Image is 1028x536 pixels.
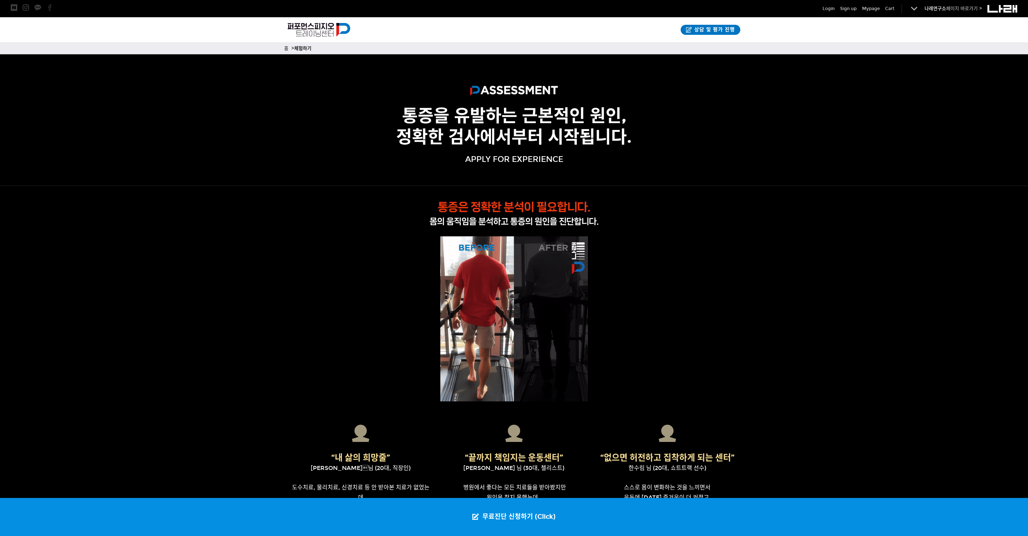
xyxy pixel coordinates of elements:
a: Sign up [840,5,857,12]
p: 홈 > [284,45,744,52]
a: 나래연구소페이지 바로가기 > [925,6,982,11]
strong: 체험하기 [294,46,311,51]
span: “끝까지 책임지는 운동센터” [465,452,563,463]
a: Login [823,5,835,12]
a: Cart [885,5,894,12]
span: APPLY FOR EXPERIENCE [465,154,563,164]
span: “내 삶의 희망줄” [331,452,390,463]
span: [PERSON_NAME]님 (20대, 직장인) [311,465,411,471]
strong: 정확한 검사에서부터 시작됩니다 [396,126,627,148]
span: 한수림 님 (20대, 쇼트트랙 선수) [629,465,706,471]
strong: 통증을 유발하는 근본적인 원인, [402,105,626,126]
a: 상담 및 평가 진행 [681,25,740,35]
span: 병원에서 좋다는 모든 치료들을 받아봤지만 [463,484,566,491]
span: 도수치료, 물리치료, 신경치료 등 안 받아본 치료가 없었는데 [292,484,430,500]
span: 상담 및 평가 진행 [692,26,735,33]
strong: 나래연구소 [925,6,946,11]
a: Mypage [862,5,880,12]
span: 스스로 몸이 변화하는 것을 느끼면서 [624,484,710,491]
span: [PERSON_NAME] 님 (30대, 첼리스트) [463,465,564,471]
span: 원인을 찾지 못했는데, [487,494,540,501]
span: 운동에 [DATE] 즐거움이 더 커졌고, [624,494,711,501]
strong: . [627,126,632,148]
span: “없으면 허전하고 집착하게 되는 센터” [600,452,735,463]
a: 무료진단 신청하기 (Click) [465,498,563,536]
img: ASSESSMENT [470,86,558,98]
